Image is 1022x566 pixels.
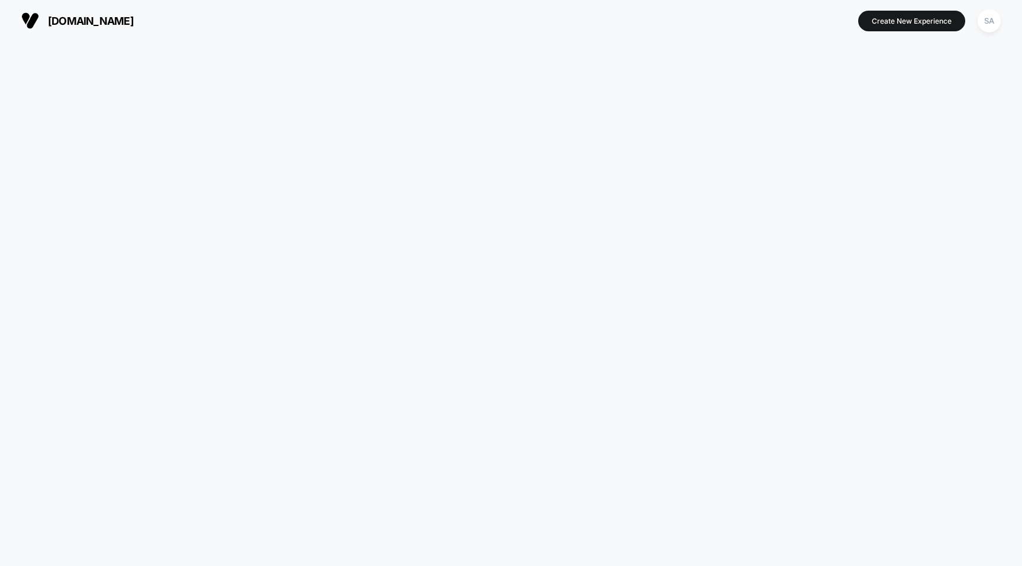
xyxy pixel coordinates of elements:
span: [DOMAIN_NAME] [48,15,134,27]
button: Create New Experience [858,11,965,31]
button: [DOMAIN_NAME] [18,11,137,30]
button: SA [974,9,1004,33]
img: Visually logo [21,12,39,30]
div: SA [978,9,1001,32]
